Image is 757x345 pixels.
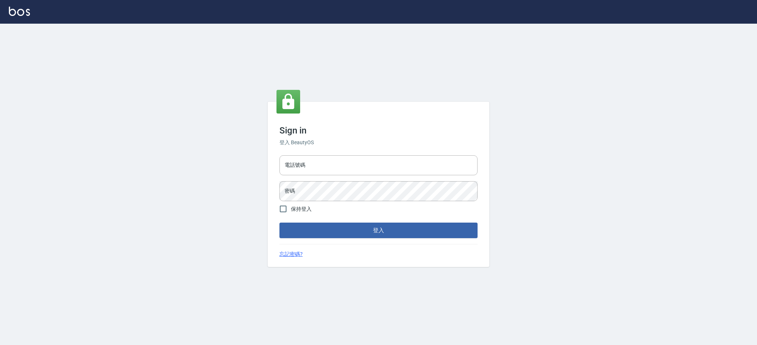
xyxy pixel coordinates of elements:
[279,223,478,238] button: 登入
[9,7,30,16] img: Logo
[291,205,312,213] span: 保持登入
[279,250,303,258] a: 忘記密碼?
[279,125,478,136] h3: Sign in
[279,139,478,146] h6: 登入 BeautyOS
